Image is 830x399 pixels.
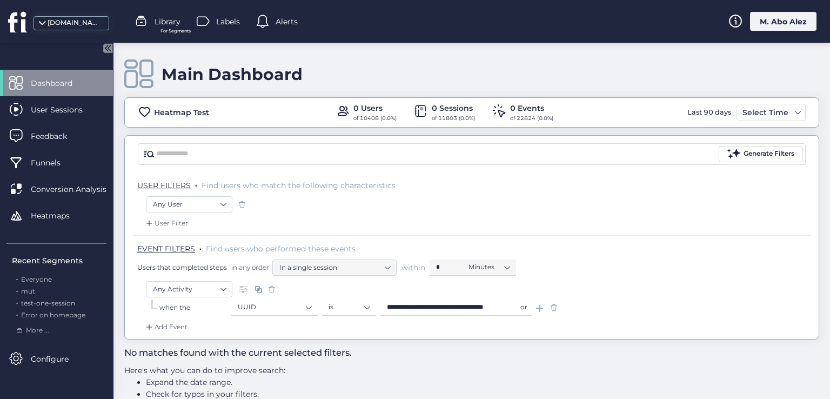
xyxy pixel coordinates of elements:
[137,181,191,190] span: USER FILTERS
[202,181,396,190] span: Find users who match the following characteristics
[195,178,197,189] span: .
[432,114,475,123] div: of 11803 (0.0%)
[229,263,269,272] span: in any order
[137,263,227,272] span: Users that completed steps
[144,322,188,332] div: Add Event
[329,299,370,315] nz-select-item: is
[124,346,572,360] h3: No matches found with the current selected filters.
[26,325,49,336] span: More ...
[31,77,89,89] span: Dashboard
[159,303,231,313] div: when the
[153,196,225,212] nz-select-item: Any User
[155,16,180,28] span: Library
[31,210,86,222] span: Heatmaps
[162,64,303,84] div: Main Dashboard
[16,273,18,283] span: .
[740,106,791,119] div: Select Time
[685,104,734,121] div: Last 90 days
[216,16,240,28] span: Labels
[21,311,85,319] span: Error on homepage
[21,275,52,283] span: Everyone
[31,353,85,365] span: Configure
[16,309,18,319] span: .
[31,130,83,142] span: Feedback
[510,114,553,123] div: of 22824 (0.0%)
[279,260,390,276] nz-select-item: In a single session
[238,299,311,315] nz-select-item: UUID
[353,102,397,114] div: 0 Users
[154,107,209,118] div: Heatmap Test
[12,255,106,267] div: Recent Segments
[16,285,18,295] span: .
[206,244,356,254] span: Find users who performed these events
[31,157,77,169] span: Funnels
[31,183,123,195] span: Conversion Analysis
[750,12,816,31] div: M. Abo Alez
[276,16,298,28] span: Alerts
[468,259,510,275] nz-select-item: Minutes
[160,28,191,35] span: For Segments
[153,281,225,297] nz-select-item: Any Activity
[137,244,195,254] span: EVENT FILTERS
[516,300,532,316] div: or
[21,299,75,307] span: test-one-session
[48,18,102,28] div: [DOMAIN_NAME]
[199,242,202,252] span: .
[16,297,18,307] span: .
[432,102,475,114] div: 0 Sessions
[353,114,397,123] div: of 10408 (0.0%)
[144,218,188,229] div: User Filter
[401,262,425,273] span: within
[719,146,803,162] button: Generate Filters
[21,287,35,295] span: mut
[744,149,794,159] div: Generate Filters
[146,376,572,388] li: Expand the date range.
[31,104,99,116] span: User Sessions
[510,102,553,114] div: 0 Events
